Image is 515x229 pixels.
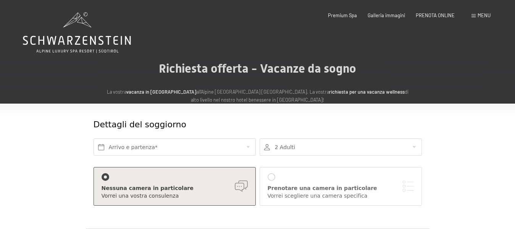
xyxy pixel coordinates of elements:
[268,192,414,200] div: Vorrei scegliere una camera specifica
[329,89,405,95] strong: richiesta per una vacanza wellness
[478,12,491,18] span: Menu
[416,12,455,18] a: PRENOTA ONLINE
[268,185,414,192] div: Prenotare una camera in particolare
[102,185,248,192] div: Nessuna camera in particolare
[368,12,405,18] a: Galleria immagini
[126,89,196,95] strong: vacanza in [GEOGRAPHIC_DATA]
[94,119,366,131] div: Dettagli del soggiorno
[105,88,410,104] p: La vostra all'Alpine [GEOGRAPHIC_DATA] [GEOGRAPHIC_DATA]. La vostra di alto livello nel nostro ho...
[328,12,357,18] a: Premium Spa
[159,61,356,76] span: Richiesta offerta - Vacanze da sogno
[102,192,248,200] div: Vorrei una vostra consulenza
